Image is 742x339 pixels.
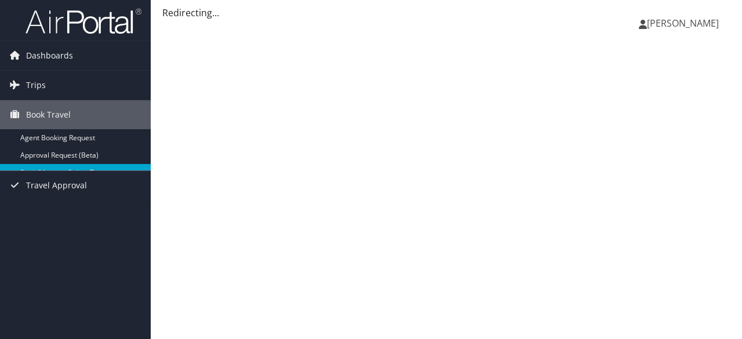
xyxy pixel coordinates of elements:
img: airportal-logo.png [26,8,141,35]
span: Dashboards [26,41,73,70]
span: Book Travel [26,100,71,129]
div: Redirecting... [162,6,730,20]
span: Travel Approval [26,171,87,200]
span: [PERSON_NAME] [647,17,719,30]
a: [PERSON_NAME] [639,6,730,41]
span: Trips [26,71,46,100]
